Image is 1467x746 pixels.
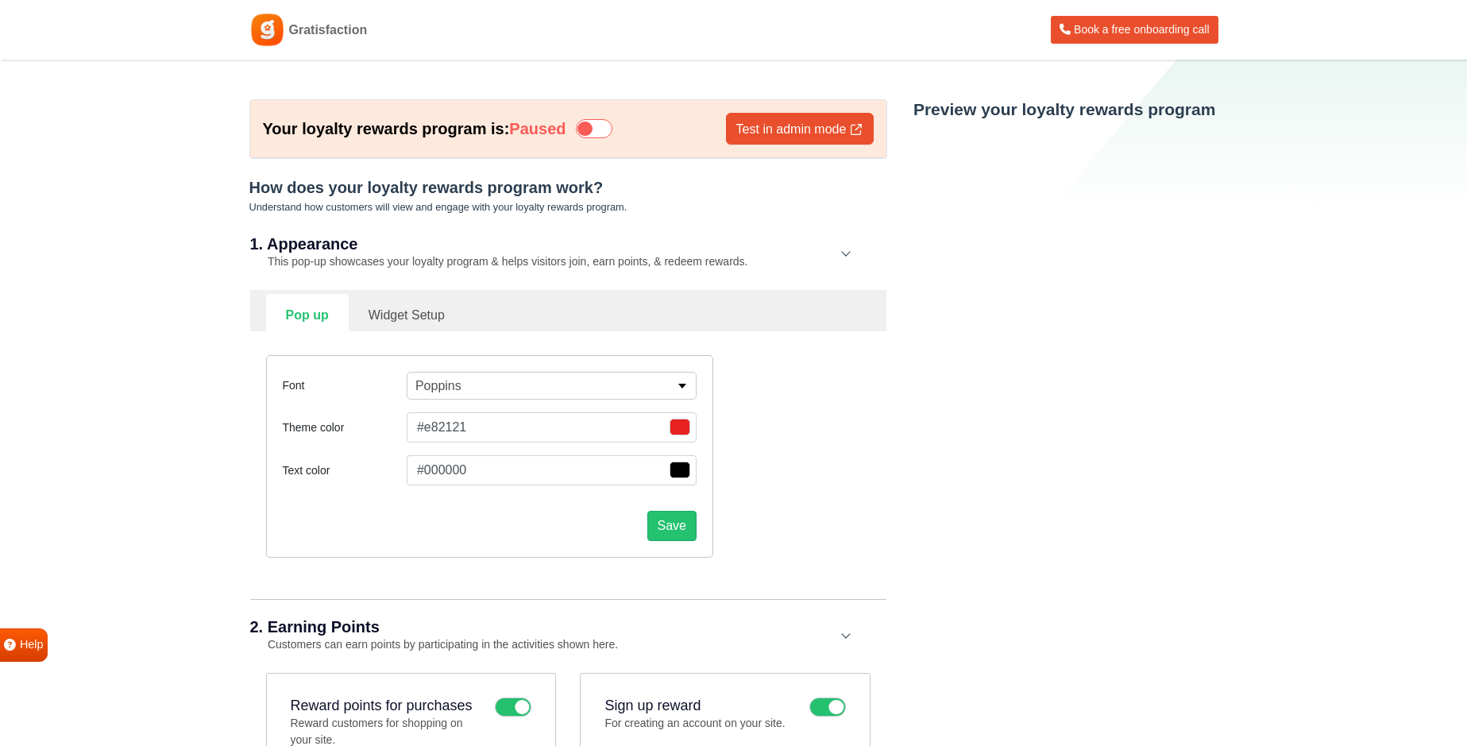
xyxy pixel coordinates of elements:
[1051,16,1218,44] a: Book a free onboarding call
[349,294,465,333] a: Widget Setup
[250,638,619,651] small: Customers can earn points by participating in the activities shown here.
[250,255,748,268] small: This pop-up showcases your loyalty program & helps visitors join, earn points, & redeem rewards.
[407,372,697,400] button: Poppins
[911,99,1218,119] h3: Preview your loyalty rewards program
[263,119,566,138] h6: Your loyalty rewards program is:
[604,698,801,715] h3: Sign up reward
[647,511,697,541] button: Save
[249,178,887,197] h5: How does your loyalty rewards program work?
[726,113,874,145] a: Test in admin mode
[250,619,839,635] h2: 2. Earning Points
[266,294,349,333] a: Pop up
[1400,679,1467,746] iframe: LiveChat chat widget
[291,698,487,715] h3: Reward points for purchases
[1074,23,1209,36] span: Book a free onboarding call
[415,377,461,396] p: Poppins
[20,636,44,654] span: Help
[283,419,407,436] label: Theme color
[289,21,368,40] span: Gratisfaction
[249,12,368,48] a: Gratisfaction
[249,201,627,213] small: Understand how customers will view and engage with your loyalty rewards program.
[250,236,839,252] h2: 1. Appearance
[283,377,407,394] label: Font
[509,120,566,137] strong: Paused
[283,462,407,479] label: Text color
[249,12,285,48] img: Gratisfaction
